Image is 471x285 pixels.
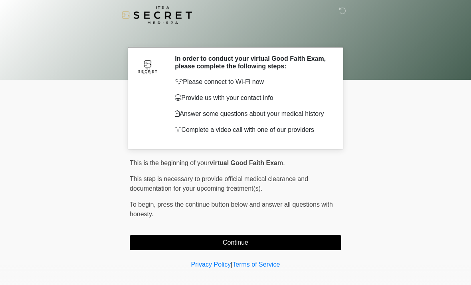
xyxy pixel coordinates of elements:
h1: ‎ ‎ [124,29,347,44]
span: To begin, [130,201,157,208]
span: This step is necessary to provide official medical clearance and documentation for your upcoming ... [130,175,308,192]
a: Privacy Policy [191,261,231,268]
p: Complete a video call with one of our providers [175,125,329,135]
p: Please connect to Wi-Fi now [175,77,329,87]
a: | [231,261,232,268]
span: . [283,159,285,166]
a: Terms of Service [232,261,280,268]
p: Provide us with your contact info [175,93,329,103]
h2: In order to conduct your virtual Good Faith Exam, please complete the following steps: [175,55,329,70]
img: It's A Secret Med Spa Logo [122,6,192,24]
p: Answer some questions about your medical history [175,109,329,119]
button: Continue [130,235,341,250]
img: Agent Avatar [136,55,160,79]
span: press the continue button below and answer all questions with honesty. [130,201,333,217]
strong: virtual Good Faith Exam [210,159,283,166]
span: This is the beginning of your [130,159,210,166]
